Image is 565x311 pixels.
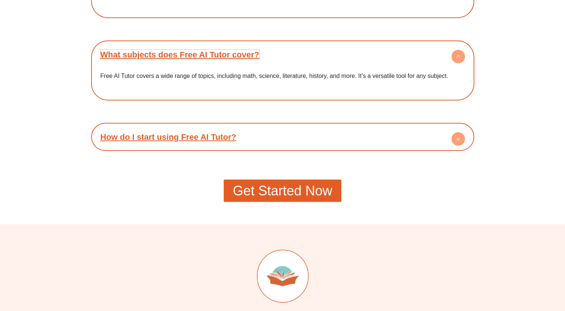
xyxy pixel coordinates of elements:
[233,184,332,198] span: Get Started Now
[100,132,236,142] a: How do I start using Free AI Tutor?
[95,44,471,65] div: What subjects does Free AI Tutor cover?
[224,180,341,202] a: Get Started Now
[95,127,471,147] div: How do I start using Free AI Tutor?
[100,70,465,82] p: Free AI Tutor covers a wide range of topics, including math, science, literature, history, and mo...
[95,65,471,97] div: What subjects does Free AI Tutor cover?
[528,275,565,311] iframe: Chat Widget
[100,50,259,59] a: What subjects does Free AI Tutor cover?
